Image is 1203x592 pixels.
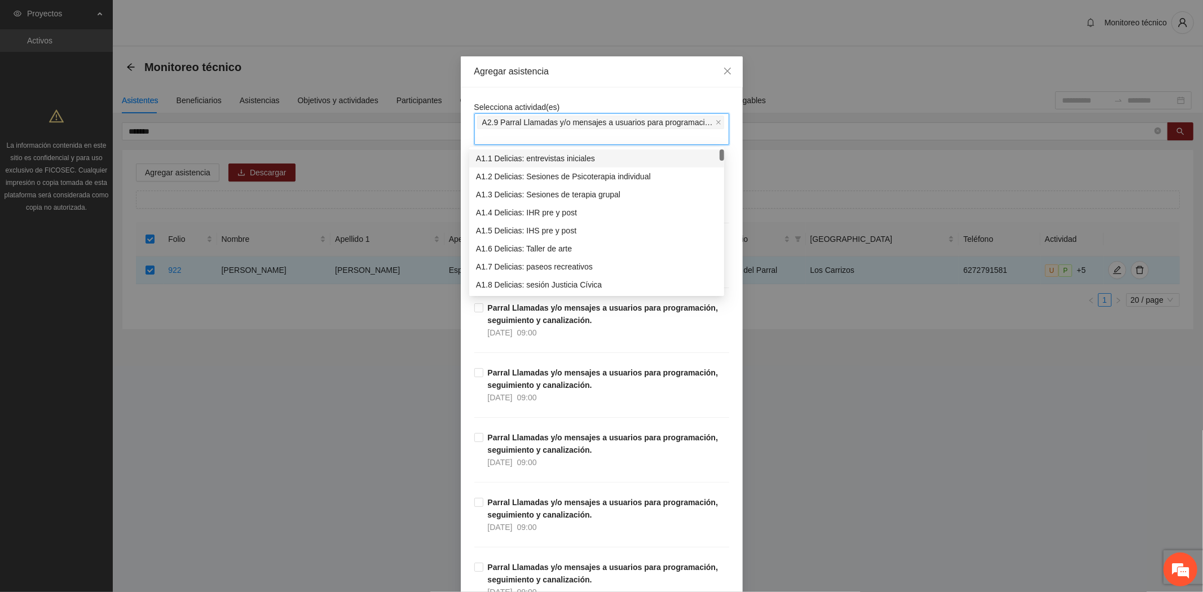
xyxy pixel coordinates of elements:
span: A2.9 Parral Llamadas y/o mensajes a usuarios para programación, seguimiento y canalización. [477,116,724,129]
div: Agregar asistencia [474,65,729,78]
strong: Parral Llamadas y/o mensajes a usuarios para programación, seguimiento y canalización. [488,498,719,519]
span: Ok, voy a estar pendiente de mi internet. [43,178,198,191]
span: [DATE] [488,328,513,337]
div: A1.8 Delicias: sesión Justicia Cívica [476,279,717,291]
span: Finalizar chat [193,314,206,324]
span: 09:00 [517,458,537,467]
span: Selecciona actividad(es) [474,103,560,112]
span: 09:00 [517,393,537,402]
span: close [723,67,732,76]
div: Tú [19,163,200,171]
div: A1.5 Delicias: IHS pre y post [476,224,717,237]
span: No de ticket: #3411 [23,217,94,229]
div: A1.2 Delicias: Sesiones de Psicoterapia individual [469,167,724,185]
div: A1.7 Delicias: paseos recreativos [469,258,724,276]
strong: Parral Llamadas y/o mensajes a usuarios para programación, seguimiento y canalización. [488,368,719,390]
textarea: Escriba su mensaje y pulse “Intro” [6,328,215,368]
em: Volver a enviar [167,295,177,302]
div: Tú [19,277,200,285]
div: A1.5 Delicias: IHS pre y post [469,222,724,240]
span: [DATE] [488,458,513,467]
div: Minimizar ventana de chat en vivo [185,6,212,33]
div: A1.7 Delicias: paseos recreativos [476,260,717,273]
div: 11:32 AM [15,85,190,156]
span: no [188,292,198,304]
span: [DATE] [488,523,513,532]
span: Entiendo, te recomiendo que cuando suceda este error, recargues la página. Por el momento, te asi... [23,90,182,152]
div: A1.1 Delicias: entrevistas iniciales [476,152,717,165]
div: [PERSON_NAME] [19,202,206,210]
span: A2.9 Parral Llamadas y/o mensajes a usuarios para programación, seguimiento y canalización. [482,116,713,129]
span: 09:00 [517,523,537,532]
span: Enviar mensaje de voz [178,342,190,354]
div: 11:32 AM [36,174,206,195]
button: Close [712,56,743,87]
div: Chatee con nosotros ahora [50,55,180,69]
span: Además de este error ¿has tenido algún otro problema? [23,241,182,266]
div: 11:33 AM [15,213,102,234]
div: A1.1 Delicias: entrevistas iniciales [469,149,724,167]
div: A1.8 Delicias: sesión Justicia Cívica [469,276,724,294]
div: A1.4 Delicias: IHR pre y post [476,206,717,219]
div: 11:54 AM [180,288,206,309]
div: A1.2 Delicias: Sesiones de Psicoterapia individual [476,170,717,183]
span: 09:00 [517,328,537,337]
div: A1.4 Delicias: IHR pre y post [469,204,724,222]
div: A1.3 Delicias: Sesiones de terapia grupal [476,188,717,201]
span: [DATE] [488,393,513,402]
div: 11:33 AM [15,236,190,270]
span: Más acciones [179,314,188,324]
div: A1.6 Delicias: Taller de arte [476,242,717,255]
span: Adjuntar un archivo [195,342,206,354]
strong: Parral Llamadas y/o mensajes a usuarios para programación, seguimiento y canalización. [488,563,719,584]
div: A1.6 Delicias: Taller de arte [469,240,724,258]
div: A1.3 Delicias: Sesiones de terapia grupal [469,185,724,204]
strong: Parral Llamadas y/o mensajes a usuarios para programación, seguimiento y canalización. [488,433,719,454]
span: (Editado) [87,253,116,266]
strong: Parral Llamadas y/o mensajes a usuarios para programación, seguimiento y canalización. [488,303,719,325]
span: close [716,120,721,125]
